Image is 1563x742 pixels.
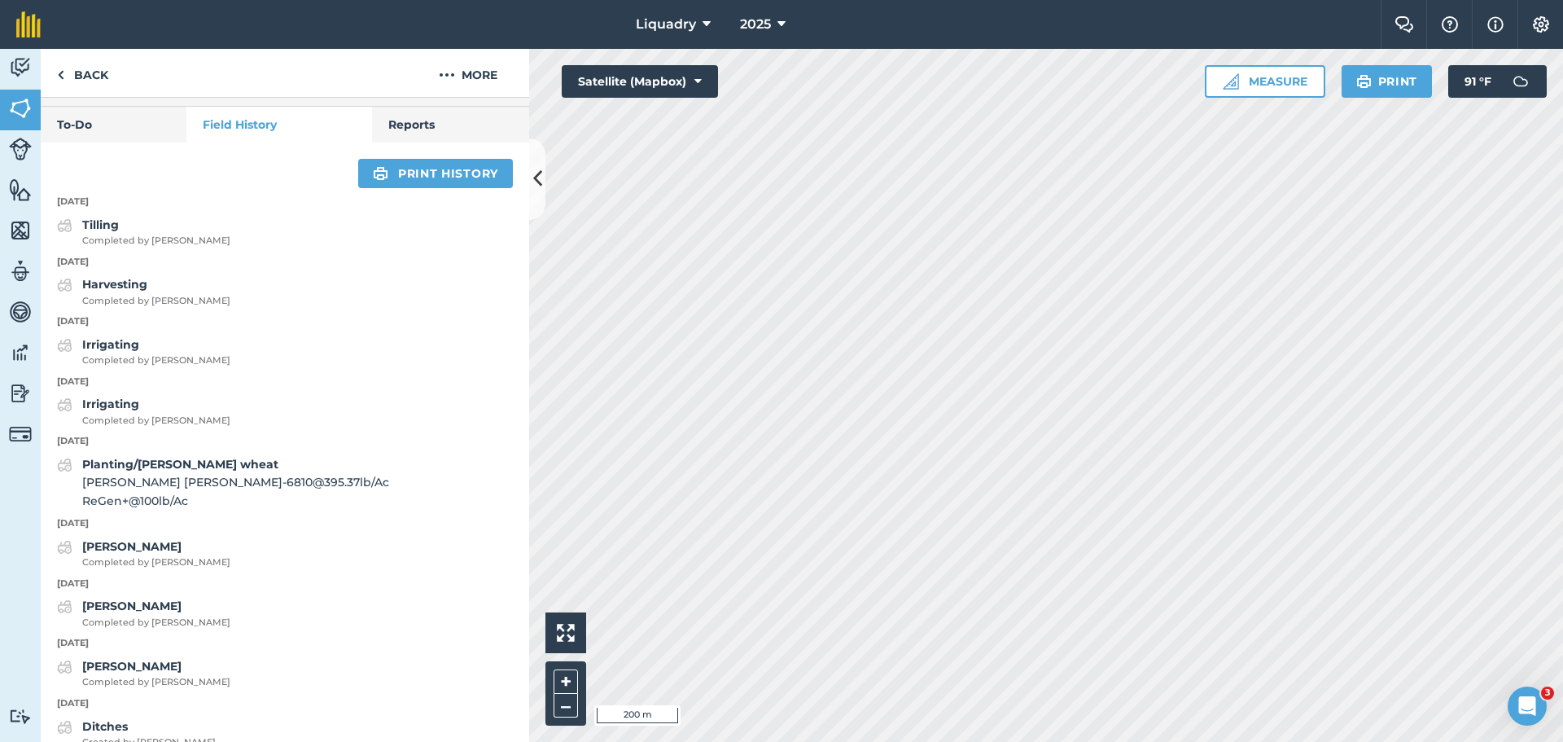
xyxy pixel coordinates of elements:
img: svg+xml;base64,PD94bWwgdmVyc2lvbj0iMS4wIiBlbmNvZGluZz0idXRmLTgiPz4KPCEtLSBHZW5lcmF0b3I6IEFkb2JlIE... [57,538,72,557]
img: svg+xml;base64,PD94bWwgdmVyc2lvbj0iMS4wIiBlbmNvZGluZz0idXRmLTgiPz4KPCEtLSBHZW5lcmF0b3I6IEFkb2JlIE... [57,336,72,355]
img: svg+xml;base64,PD94bWwgdmVyc2lvbj0iMS4wIiBlbmNvZGluZz0idXRmLTgiPz4KPCEtLSBHZW5lcmF0b3I6IEFkb2JlIE... [9,709,32,724]
strong: [PERSON_NAME] [82,539,182,554]
strong: [PERSON_NAME] [82,659,182,674]
button: Print [1342,65,1433,98]
a: Field History [186,107,371,143]
button: More [407,49,529,97]
a: To-Do [41,107,186,143]
span: [PERSON_NAME] [PERSON_NAME]-6810 @ 395.37 lb / Ac [82,473,389,491]
a: Print history [358,159,513,188]
a: HarvestingCompleted by [PERSON_NAME] [57,275,230,308]
span: 91 ° F [1464,65,1491,98]
strong: Irrigating [82,337,139,352]
img: svg+xml;base64,PD94bWwgdmVyc2lvbj0iMS4wIiBlbmNvZGluZz0idXRmLTgiPz4KPCEtLSBHZW5lcmF0b3I6IEFkb2JlIE... [9,138,32,160]
img: svg+xml;base64,PD94bWwgdmVyc2lvbj0iMS4wIiBlbmNvZGluZz0idXRmLTgiPz4KPCEtLSBHZW5lcmF0b3I6IEFkb2JlIE... [9,423,32,446]
span: Completed by [PERSON_NAME] [82,555,230,570]
img: svg+xml;base64,PD94bWwgdmVyc2lvbj0iMS4wIiBlbmNvZGluZz0idXRmLTgiPz4KPCEtLSBHZW5lcmF0b3I6IEFkb2JlIE... [9,381,32,406]
img: svg+xml;base64,PD94bWwgdmVyc2lvbj0iMS4wIiBlbmNvZGluZz0idXRmLTgiPz4KPCEtLSBHZW5lcmF0b3I6IEFkb2JlIE... [57,657,72,677]
button: + [554,670,578,694]
img: svg+xml;base64,PD94bWwgdmVyc2lvbj0iMS4wIiBlbmNvZGluZz0idXRmLTgiPz4KPCEtLSBHZW5lcmF0b3I6IEFkb2JlIE... [9,340,32,365]
p: [DATE] [41,434,529,449]
strong: Harvesting [82,277,147,292]
img: Ruler icon [1223,73,1239,90]
strong: [PERSON_NAME] [82,599,182,613]
button: Satellite (Mapbox) [562,65,718,98]
a: TillingCompleted by [PERSON_NAME] [57,216,230,248]
img: svg+xml;base64,PHN2ZyB4bWxucz0iaHR0cDovL3d3dy53My5vcmcvMjAwMC9zdmciIHdpZHRoPSI1NiIgaGVpZ2h0PSI2MC... [9,178,32,202]
img: svg+xml;base64,PHN2ZyB4bWxucz0iaHR0cDovL3d3dy53My5vcmcvMjAwMC9zdmciIHdpZHRoPSIxOSIgaGVpZ2h0PSIyNC... [373,164,388,183]
strong: Irrigating [82,397,139,411]
img: svg+xml;base64,PHN2ZyB4bWxucz0iaHR0cDovL3d3dy53My5vcmcvMjAwMC9zdmciIHdpZHRoPSIxNyIgaGVpZ2h0PSIxNy... [1487,15,1504,34]
span: Completed by [PERSON_NAME] [82,675,230,690]
a: [PERSON_NAME]Completed by [PERSON_NAME] [57,657,230,690]
iframe: Intercom live chat [1508,687,1547,726]
span: Completed by [PERSON_NAME] [82,616,230,630]
a: IrrigatingCompleted by [PERSON_NAME] [57,336,230,368]
img: svg+xml;base64,PHN2ZyB4bWxucz0iaHR0cDovL3d3dy53My5vcmcvMjAwMC9zdmciIHdpZHRoPSIyMCIgaGVpZ2h0PSIyNC... [439,65,455,85]
p: [DATE] [41,255,529,270]
img: svg+xml;base64,PD94bWwgdmVyc2lvbj0iMS4wIiBlbmNvZGluZz0idXRmLTgiPz4KPCEtLSBHZW5lcmF0b3I6IEFkb2JlIE... [57,455,72,475]
a: [PERSON_NAME]Completed by [PERSON_NAME] [57,538,230,570]
p: [DATE] [41,696,529,711]
img: A question mark icon [1440,16,1460,33]
img: Four arrows, one pointing top left, one top right, one bottom right and the last bottom left [557,624,575,642]
img: svg+xml;base64,PD94bWwgdmVyc2lvbj0iMS4wIiBlbmNvZGluZz0idXRmLTgiPz4KPCEtLSBHZW5lcmF0b3I6IEFkb2JlIE... [9,259,32,283]
img: svg+xml;base64,PD94bWwgdmVyc2lvbj0iMS4wIiBlbmNvZGluZz0idXRmLTgiPz4KPCEtLSBHZW5lcmF0b3I6IEFkb2JlIE... [57,718,72,737]
strong: Tilling [82,217,119,232]
span: Completed by [PERSON_NAME] [82,353,230,368]
button: – [554,694,578,718]
span: Completed by [PERSON_NAME] [82,294,230,309]
button: 91 °F [1448,65,1547,98]
img: A cog icon [1531,16,1551,33]
button: Measure [1205,65,1325,98]
p: [DATE] [41,636,529,651]
img: svg+xml;base64,PD94bWwgdmVyc2lvbj0iMS4wIiBlbmNvZGluZz0idXRmLTgiPz4KPCEtLSBHZW5lcmF0b3I6IEFkb2JlIE... [1504,65,1537,98]
p: [DATE] [41,577,529,591]
p: [DATE] [41,314,529,329]
img: svg+xml;base64,PHN2ZyB4bWxucz0iaHR0cDovL3d3dy53My5vcmcvMjAwMC9zdmciIHdpZHRoPSIxOSIgaGVpZ2h0PSIyNC... [1356,72,1372,91]
img: svg+xml;base64,PHN2ZyB4bWxucz0iaHR0cDovL3d3dy53My5vcmcvMjAwMC9zdmciIHdpZHRoPSI1NiIgaGVpZ2h0PSI2MC... [9,96,32,121]
span: 3 [1541,687,1554,700]
strong: Ditches [82,719,128,734]
a: [PERSON_NAME]Completed by [PERSON_NAME] [57,597,230,630]
span: Liquadry [636,15,696,34]
a: Reports [372,107,529,143]
span: Completed by [PERSON_NAME] [82,234,230,248]
img: svg+xml;base64,PD94bWwgdmVyc2lvbj0iMS4wIiBlbmNvZGluZz0idXRmLTgiPz4KPCEtLSBHZW5lcmF0b3I6IEFkb2JlIE... [9,55,32,80]
img: svg+xml;base64,PD94bWwgdmVyc2lvbj0iMS4wIiBlbmNvZGluZz0idXRmLTgiPz4KPCEtLSBHZW5lcmF0b3I6IEFkb2JlIE... [57,216,72,235]
span: ReGen+ @ 100 lb / Ac [82,492,389,510]
img: svg+xml;base64,PD94bWwgdmVyc2lvbj0iMS4wIiBlbmNvZGluZz0idXRmLTgiPz4KPCEtLSBHZW5lcmF0b3I6IEFkb2JlIE... [57,275,72,295]
img: svg+xml;base64,PD94bWwgdmVyc2lvbj0iMS4wIiBlbmNvZGluZz0idXRmLTgiPz4KPCEtLSBHZW5lcmF0b3I6IEFkb2JlIE... [57,395,72,415]
img: svg+xml;base64,PHN2ZyB4bWxucz0iaHR0cDovL3d3dy53My5vcmcvMjAwMC9zdmciIHdpZHRoPSI1NiIgaGVpZ2h0PSI2MC... [9,218,32,243]
a: IrrigatingCompleted by [PERSON_NAME] [57,395,230,428]
img: svg+xml;base64,PD94bWwgdmVyc2lvbj0iMS4wIiBlbmNvZGluZz0idXRmLTgiPz4KPCEtLSBHZW5lcmF0b3I6IEFkb2JlIE... [9,300,32,324]
img: svg+xml;base64,PHN2ZyB4bWxucz0iaHR0cDovL3d3dy53My5vcmcvMjAwMC9zdmciIHdpZHRoPSI5IiBoZWlnaHQ9IjI0Ii... [57,65,64,85]
img: svg+xml;base64,PD94bWwgdmVyc2lvbj0iMS4wIiBlbmNvZGluZz0idXRmLTgiPz4KPCEtLSBHZW5lcmF0b3I6IEFkb2JlIE... [57,597,72,617]
img: Two speech bubbles overlapping with the left bubble in the forefront [1394,16,1414,33]
img: fieldmargin Logo [16,11,41,37]
p: [DATE] [41,375,529,389]
p: [DATE] [41,195,529,209]
a: Planting/[PERSON_NAME] wheat[PERSON_NAME] [PERSON_NAME]-6810@395.37lb/AcReGen+@100lb/Ac [57,455,389,510]
strong: Planting/[PERSON_NAME] wheat [82,457,278,472]
p: [DATE] [41,516,529,531]
span: Completed by [PERSON_NAME] [82,414,230,428]
span: 2025 [740,15,771,34]
a: Back [41,49,125,97]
